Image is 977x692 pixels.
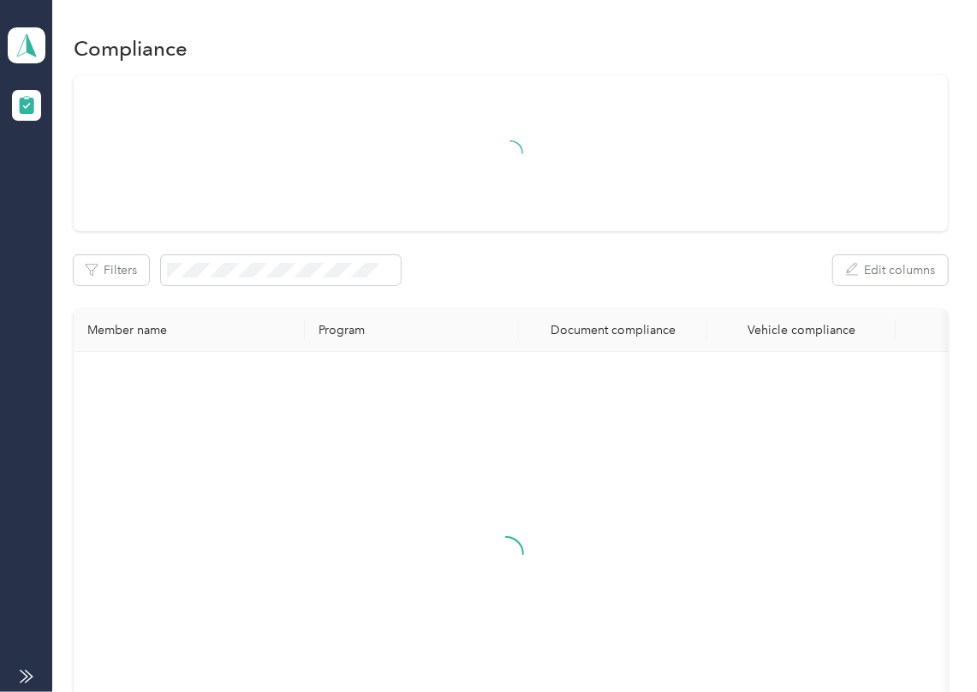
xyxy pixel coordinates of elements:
iframe: Everlance-gr Chat Button Frame [881,596,977,692]
div: Vehicle compliance [721,323,882,337]
button: Edit columns [833,255,948,285]
button: Filters [74,255,149,285]
h1: Compliance [74,39,188,57]
th: Member name [74,309,305,352]
div: Document compliance [533,323,694,337]
th: Program [305,309,519,352]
